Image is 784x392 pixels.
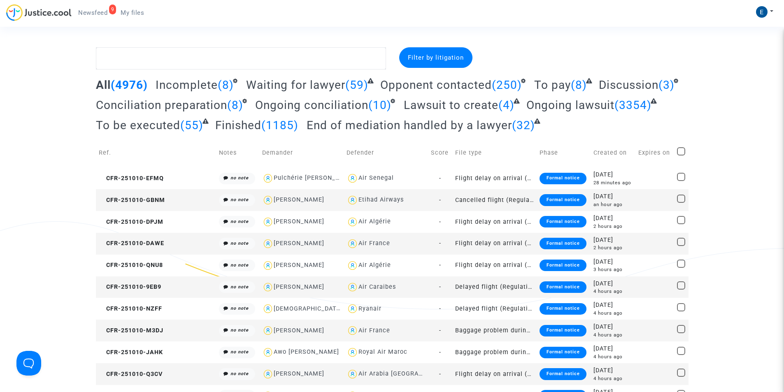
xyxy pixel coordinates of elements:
[262,216,274,228] img: icon-user.svg
[347,194,358,206] img: icon-user.svg
[262,303,274,315] img: icon-user.svg
[109,5,116,14] div: 9
[540,260,586,271] div: Formal notice
[262,346,274,358] img: icon-user.svg
[512,118,535,132] span: (32)
[111,78,148,92] span: (4976)
[274,305,393,312] div: [DEMOGRAPHIC_DATA][PERSON_NAME]
[358,174,394,181] div: Air Senegal
[358,305,382,312] div: Ryanair
[635,138,674,167] td: Expires on
[452,233,537,255] td: Flight delay on arrival (outside of EU - Montreal Convention)
[262,281,274,293] img: icon-user.svg
[261,118,298,132] span: (1185)
[180,118,203,132] span: (55)
[452,341,537,363] td: Baggage problem during a flight
[274,174,356,181] div: Pulchérie [PERSON_NAME]
[540,281,586,293] div: Formal notice
[593,192,633,201] div: [DATE]
[593,344,633,353] div: [DATE]
[99,283,161,290] span: CFR-251010-9EB9
[274,240,324,247] div: [PERSON_NAME]
[593,257,633,267] div: [DATE]
[347,303,358,315] img: icon-user.svg
[452,363,537,385] td: Flight delay on arrival (outside of EU - Montreal Convention)
[99,218,163,225] span: CFR-251010-DPJM
[452,167,537,189] td: Flight delay on arrival (outside of EU - Montreal Convention)
[347,216,358,228] img: icon-user.svg
[540,238,586,249] div: Formal notice
[439,371,441,378] span: -
[274,196,324,203] div: [PERSON_NAME]
[274,262,324,269] div: [PERSON_NAME]
[439,175,441,182] span: -
[99,349,163,356] span: CFR-251010-JAHK
[593,332,633,339] div: 4 hours ago
[498,98,514,112] span: (4)
[540,368,586,380] div: Formal notice
[78,9,107,16] span: Newsfeed
[404,98,498,112] span: Lawsuit to create
[439,327,441,334] span: -
[368,98,391,112] span: (10)
[347,260,358,271] img: icon-user.svg
[452,255,537,276] td: Flight delay on arrival (outside of EU - Montreal Convention)
[230,284,249,290] i: no note
[439,218,441,225] span: -
[428,138,452,167] td: Score
[439,262,441,269] span: -
[358,327,390,334] div: Air France
[99,327,163,334] span: CFR-251010-M3DJ
[439,240,441,247] span: -
[614,98,651,112] span: (3354)
[156,78,218,92] span: Incomplete
[347,172,358,184] img: icon-user.svg
[246,78,345,92] span: Waiting for lawyer
[99,305,162,312] span: CFR-251010-NZFF
[347,346,358,358] img: icon-user.svg
[593,244,633,251] div: 2 hours ago
[593,201,633,208] div: an hour ago
[255,98,368,112] span: Ongoing conciliation
[230,262,249,268] i: no note
[230,219,249,224] i: no note
[344,138,428,167] td: Defender
[593,375,633,382] div: 4 hours ago
[593,170,633,179] div: [DATE]
[262,325,274,336] img: icon-user.svg
[593,322,633,332] div: [DATE]
[216,138,259,167] td: Notes
[452,138,537,167] td: File type
[99,371,163,378] span: CFR-251010-Q3CV
[121,9,144,16] span: My files
[756,6,768,18] img: ACg8ocICGBWcExWuj3iT2MEg9j5dw-yx0VuEqZIV0SNsKSMu=s96-c
[274,327,324,334] div: [PERSON_NAME]
[262,194,274,206] img: icon-user.svg
[593,236,633,245] div: [DATE]
[452,211,537,233] td: Flight delay on arrival (outside of EU - Montreal Convention)
[593,179,633,186] div: 28 minutes ago
[262,368,274,380] img: icon-user.svg
[230,241,249,246] i: no note
[593,214,633,223] div: [DATE]
[347,281,358,293] img: icon-user.svg
[230,371,249,376] i: no note
[274,218,324,225] div: [PERSON_NAME]
[492,78,522,92] span: (250)
[96,98,227,112] span: Conciliation preparation
[593,266,633,273] div: 3 hours ago
[452,298,537,320] td: Delayed flight (Regulation EC 261/2004)
[230,197,249,202] i: no note
[99,262,163,269] span: CFR-251010-QNU8
[439,349,441,356] span: -
[347,238,358,250] img: icon-user.svg
[571,78,587,92] span: (8)
[452,189,537,211] td: Cancelled flight (Regulation EC 261/2004)
[347,368,358,380] img: icon-user.svg
[358,370,454,377] div: Air Arabia [GEOGRAPHIC_DATA]
[593,279,633,288] div: [DATE]
[230,306,249,311] i: no note
[537,138,591,167] td: Phase
[345,78,368,92] span: (59)
[439,283,441,290] span: -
